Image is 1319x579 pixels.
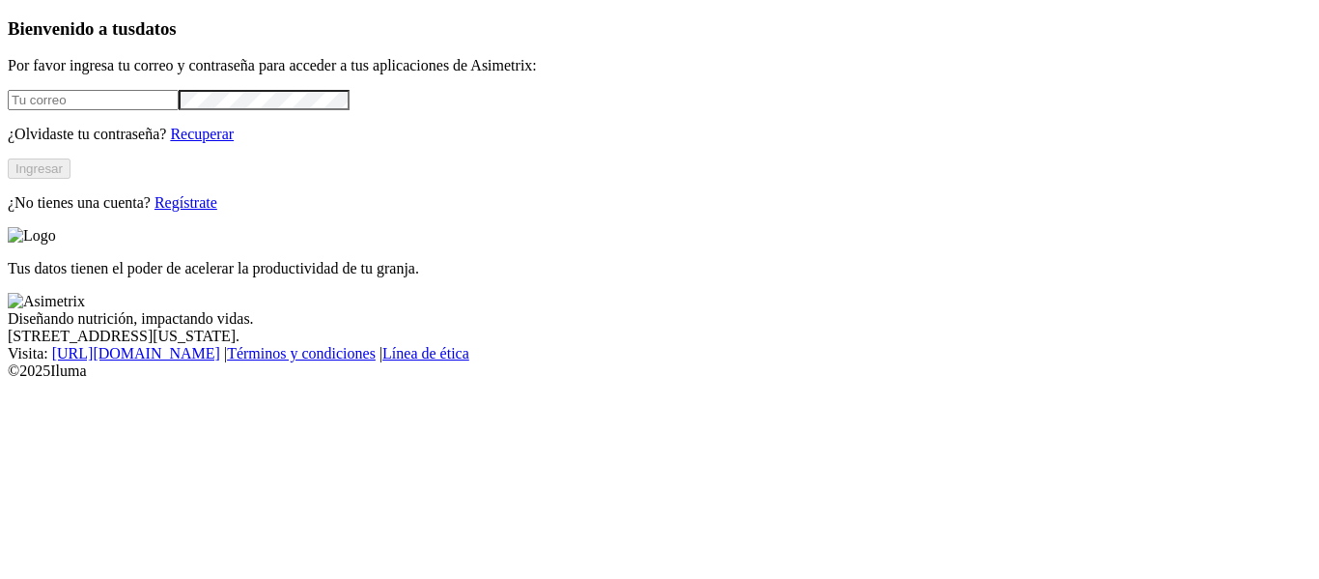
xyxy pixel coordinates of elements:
[8,18,1311,40] h3: Bienvenido a tus
[8,345,1311,362] div: Visita : | |
[227,345,376,362] a: Términos y condiciones
[135,18,177,39] span: datos
[52,345,220,362] a: [URL][DOMAIN_NAME]
[8,293,85,310] img: Asimetrix
[8,328,1311,345] div: [STREET_ADDRESS][US_STATE].
[8,126,1311,143] p: ¿Olvidaste tu contraseña?
[8,260,1311,277] p: Tus datos tienen el poder de acelerar la productividad de tu granja.
[8,310,1311,328] div: Diseñando nutrición, impactando vidas.
[8,227,56,245] img: Logo
[154,194,217,211] a: Regístrate
[8,194,1311,212] p: ¿No tienes una cuenta?
[382,345,469,362] a: Línea de ética
[8,90,179,110] input: Tu correo
[8,159,70,179] button: Ingresar
[8,362,1311,380] div: © 2025 Iluma
[170,126,234,142] a: Recuperar
[8,57,1311,74] p: Por favor ingresa tu correo y contraseña para acceder a tus aplicaciones de Asimetrix:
